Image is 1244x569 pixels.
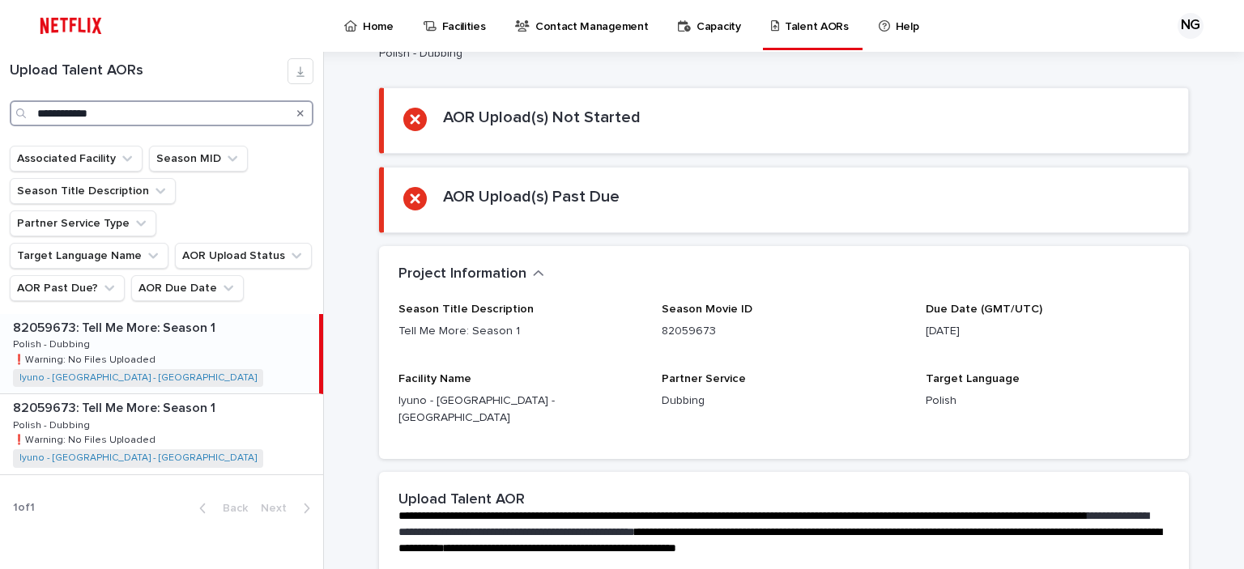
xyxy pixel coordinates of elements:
[662,323,905,340] p: 82059673
[926,393,1169,410] p: Polish
[10,210,156,236] button: Partner Service Type
[443,187,620,206] h2: AOR Upload(s) Past Due
[254,501,323,516] button: Next
[662,373,746,384] span: Partner Service
[10,243,168,269] button: Target Language Name
[131,275,244,301] button: AOR Due Date
[926,373,1020,384] span: Target Language
[19,372,257,384] a: Iyuno - [GEOGRAPHIC_DATA] - [GEOGRAPHIC_DATA]
[398,265,526,283] h2: Project Information
[13,397,219,416] p: 82059673: Tell Me More: Season 1
[13,417,93,431] p: Polish - Dubbing
[10,275,125,301] button: AOR Past Due?
[10,62,288,80] h1: Upload Talent AORs
[19,452,257,464] a: Iyuno - [GEOGRAPHIC_DATA] - [GEOGRAPHIC_DATA]
[398,393,642,427] p: Iyuno - [GEOGRAPHIC_DATA] - [GEOGRAPHIC_DATA]
[32,10,109,42] img: ifQbXi3ZQGMSEF7WDB7W
[398,265,544,283] button: Project Information
[10,178,176,204] button: Season Title Description
[13,317,219,336] p: 82059673: Tell Me More: Season 1
[1178,13,1204,39] div: NG
[261,503,296,514] span: Next
[379,47,984,61] p: Polish - Dubbing
[149,146,248,172] button: Season MID
[398,491,525,509] h2: Upload Talent AOR
[13,431,159,446] p: ❗️Warning: No Files Uploaded
[662,393,905,410] p: Dubbing
[662,304,752,315] span: Season Movie ID
[10,146,143,172] button: Associated Facility
[443,108,641,127] h2: AOR Upload(s) Not Started
[398,323,642,340] p: Tell Me More: Season 1
[13,351,159,366] p: ❗️Warning: No Files Uploaded
[213,503,248,514] span: Back
[398,304,534,315] span: Season Title Description
[926,323,1169,340] p: [DATE]
[10,100,313,126] input: Search
[175,243,312,269] button: AOR Upload Status
[926,304,1042,315] span: Due Date (GMT/UTC)
[13,336,93,350] p: Polish - Dubbing
[398,373,471,384] span: Facility Name
[186,501,254,516] button: Back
